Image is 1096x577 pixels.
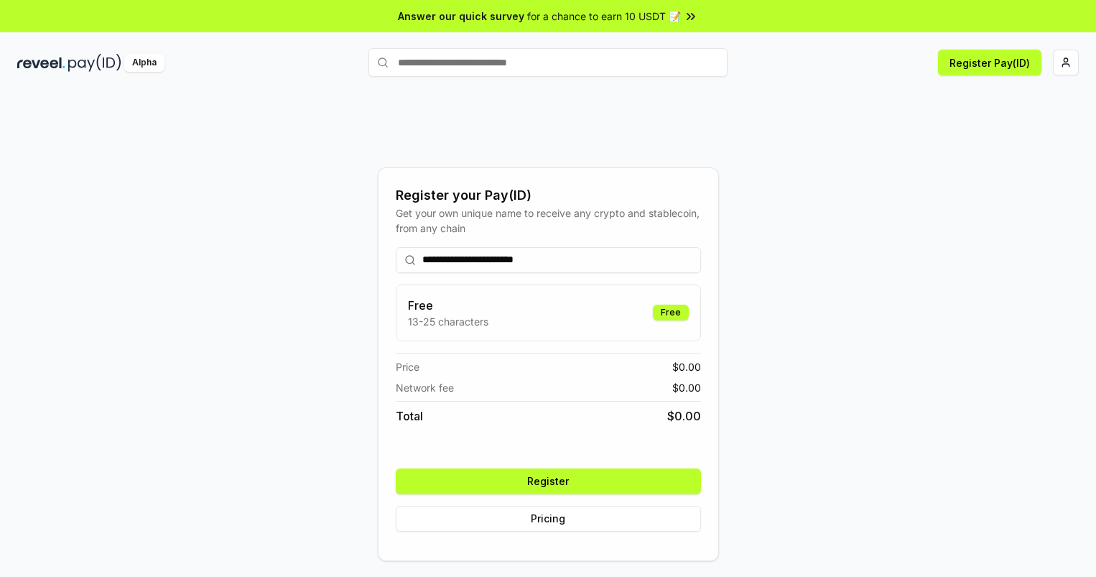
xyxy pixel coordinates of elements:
[527,9,681,24] span: for a chance to earn 10 USDT 📝
[396,206,701,236] div: Get your own unique name to receive any crypto and stablecoin, from any chain
[408,314,488,329] p: 13-25 characters
[398,9,524,24] span: Answer our quick survey
[124,54,164,72] div: Alpha
[653,305,689,320] div: Free
[672,380,701,395] span: $ 0.00
[396,468,701,494] button: Register
[396,506,701,532] button: Pricing
[68,54,121,72] img: pay_id
[396,359,419,374] span: Price
[667,407,701,425] span: $ 0.00
[938,50,1041,75] button: Register Pay(ID)
[408,297,488,314] h3: Free
[396,380,454,395] span: Network fee
[672,359,701,374] span: $ 0.00
[396,407,423,425] span: Total
[396,185,701,206] div: Register your Pay(ID)
[17,54,65,72] img: reveel_dark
